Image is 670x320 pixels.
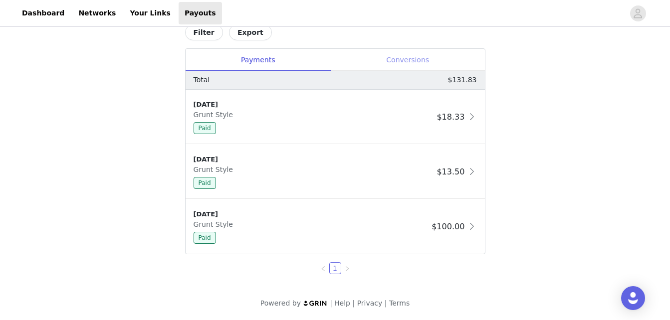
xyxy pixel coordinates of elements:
a: Help [334,299,350,307]
span: Grunt Style [194,165,237,173]
a: Privacy [357,299,383,307]
div: clickable-list-item [186,90,485,145]
span: Powered by [260,299,301,307]
span: Grunt Style [194,111,237,119]
li: Previous Page [317,262,329,274]
li: Next Page [341,262,353,274]
p: Total [194,75,210,85]
div: clickable-list-item [186,199,485,254]
span: Grunt Style [194,220,237,228]
div: clickable-list-item [186,145,485,199]
span: | [352,299,355,307]
button: Export [229,24,272,40]
a: Your Links [124,2,177,24]
span: $100.00 [432,222,464,231]
div: avatar [633,5,643,21]
i: icon: left [320,266,326,272]
span: | [330,299,332,307]
p: $131.83 [448,75,477,85]
a: 1 [330,263,341,274]
a: Networks [72,2,122,24]
span: | [385,299,387,307]
img: logo [303,300,328,307]
li: 1 [329,262,341,274]
span: $13.50 [437,167,464,176]
span: $18.33 [437,112,464,122]
i: icon: right [344,266,350,272]
div: Open Intercom Messenger [621,286,645,310]
div: Payments [186,49,331,71]
div: Conversions [331,49,485,71]
a: Terms [389,299,410,307]
a: Payouts [179,2,222,24]
span: Paid [194,177,216,189]
button: Filter [185,24,223,40]
div: [DATE] [194,100,433,110]
a: Dashboard [16,2,70,24]
span: Paid [194,122,216,134]
div: [DATE] [194,209,428,219]
div: [DATE] [194,155,433,164]
span: Paid [194,232,216,244]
